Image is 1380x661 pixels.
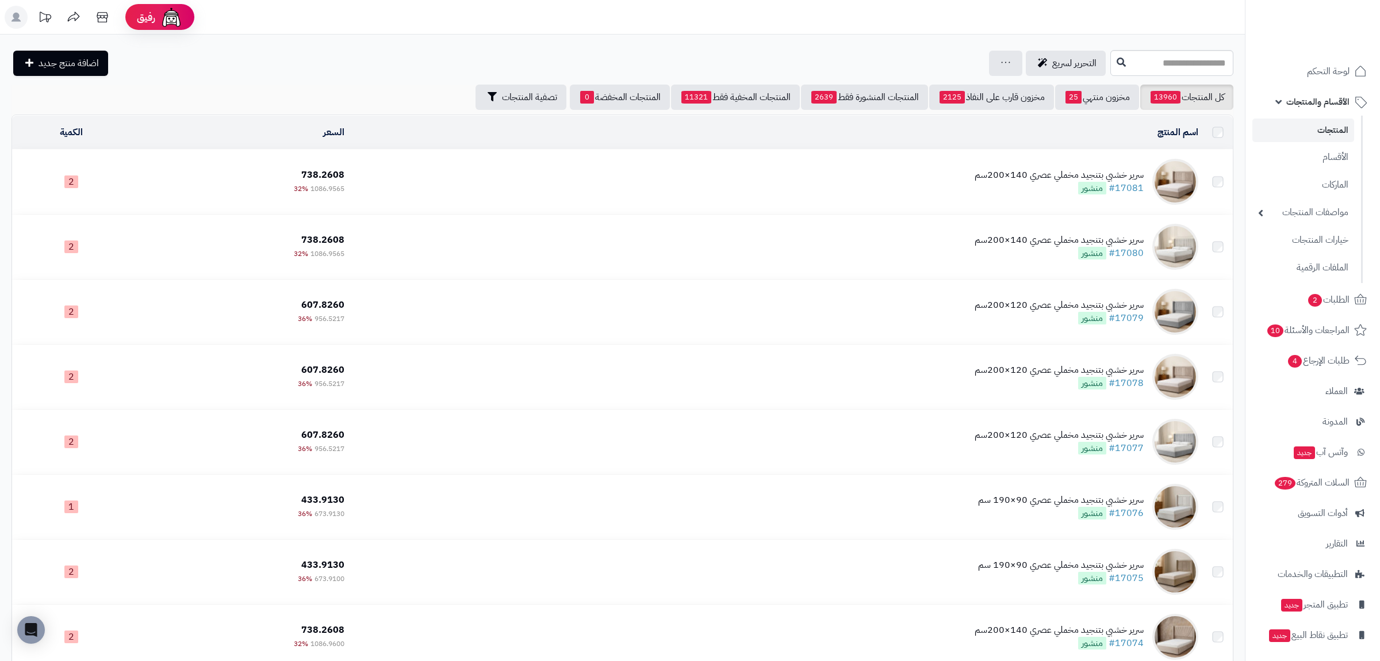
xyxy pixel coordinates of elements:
a: تطبيق نقاط البيعجديد [1252,621,1373,649]
span: 2 [64,631,78,643]
span: 607.8260 [301,428,344,442]
span: 673.9130 [315,509,344,519]
a: الماركات [1252,173,1354,197]
span: 10 [1267,324,1283,337]
div: سرير خشبي بتنجيد مخملي عصري 120×200سم [975,364,1144,377]
span: تطبيق المتجر [1280,597,1348,613]
button: تصفية المنتجات [476,85,566,110]
a: مواصفات المنتجات [1252,200,1354,225]
span: 32% [294,249,308,259]
span: 738.2608 [301,623,344,637]
a: #17081 [1109,181,1144,195]
a: الطلبات2 [1252,286,1373,314]
a: المنتجات المخفضة0 [570,85,670,110]
span: لوحة التحكم [1307,63,1350,79]
a: أدوات التسويق [1252,499,1373,527]
span: وآتس آب [1293,444,1348,460]
span: 11321 [681,91,711,104]
span: أدوات التسويق [1298,505,1348,521]
a: لوحة التحكم [1252,58,1373,85]
img: سرير خشبي بتنجيد مخملي عصري 120×200سم [1152,419,1198,465]
div: سرير خشبي بتنجيد مخملي عصري 140×200سم [975,624,1144,637]
span: 36% [298,509,312,519]
span: 2125 [940,91,965,104]
span: 956.5217 [315,379,344,389]
span: منشور [1078,442,1106,454]
a: التقارير [1252,530,1373,557]
span: 2 [64,240,78,253]
span: السلات المتروكة [1274,475,1350,491]
img: سرير خشبي بتنجيد مخملي عصري 90×190 سم [1152,484,1198,530]
span: 1086.9600 [310,639,344,649]
a: تطبيق المتجرجديد [1252,591,1373,618]
span: 25 [1065,91,1082,104]
a: #17079 [1109,311,1144,325]
span: منشور [1078,182,1106,194]
a: اضافة منتج جديد [13,51,108,76]
span: 32% [294,184,308,194]
span: 433.9130 [301,493,344,507]
span: 36% [298,314,312,324]
span: 32% [294,639,308,649]
div: سرير خشبي بتنجيد مخملي عصري 140×200سم [975,169,1144,182]
span: 2639 [811,91,837,104]
span: 1086.9565 [310,249,344,259]
a: المنتجات [1252,119,1354,142]
span: 13960 [1151,91,1180,104]
span: 279 [1275,477,1295,490]
span: التقارير [1326,536,1348,552]
span: 36% [298,444,312,454]
span: 1 [64,500,78,513]
a: مخزون منتهي25 [1055,85,1139,110]
img: logo-2.png [1302,31,1369,55]
div: سرير خشبي بتنجيد مخملي عصري 90×190 سم [978,559,1144,572]
a: مخزون قارب على النفاذ2125 [929,85,1054,110]
img: سرير خشبي بتنجيد مخملي عصري 90×190 سم [1152,549,1198,595]
span: 607.8260 [301,298,344,312]
span: المدونة [1322,414,1348,430]
a: المنتجات المخفية فقط11321 [671,85,800,110]
span: الطلبات [1307,292,1350,308]
span: 2 [64,175,78,188]
a: طلبات الإرجاع4 [1252,347,1373,375]
span: المراجعات والأسئلة [1266,322,1350,338]
span: 1086.9565 [310,184,344,194]
a: الكمية [60,125,83,139]
span: منشور [1078,637,1106,649]
span: 956.5217 [315,444,344,454]
span: 673.9100 [315,574,344,584]
span: 2 [1308,294,1322,307]
span: طلبات الإرجاع [1287,353,1350,369]
span: منشور [1078,312,1106,324]
span: تصفية المنتجات [502,90,557,104]
span: 956.5217 [315,314,344,324]
span: التطبيقات والخدمات [1278,566,1348,582]
span: 2 [64,435,78,448]
img: سرير خشبي بتنجيد مخملي عصري 120×200سم [1152,354,1198,400]
div: Open Intercom Messenger [17,616,45,644]
img: ai-face.png [160,6,183,29]
img: سرير خشبي بتنجيد مخملي عصري 140×200سم [1152,614,1198,660]
a: التحرير لسريع [1026,51,1106,76]
span: جديد [1281,599,1302,612]
a: تحديثات المنصة [30,6,59,32]
a: العملاء [1252,377,1373,405]
div: سرير خشبي بتنجيد مخملي عصري 120×200سم [975,429,1144,442]
span: منشور [1078,507,1106,519]
a: #17078 [1109,376,1144,390]
a: #17075 [1109,571,1144,585]
a: #17076 [1109,506,1144,520]
span: جديد [1269,629,1290,642]
span: 607.8260 [301,363,344,377]
div: سرير خشبي بتنجيد مخملي عصري 120×200سم [975,299,1144,312]
a: المراجعات والأسئلة10 [1252,316,1373,344]
span: جديد [1294,446,1315,459]
img: سرير خشبي بتنجيد مخملي عصري 140×200سم [1152,224,1198,270]
a: وآتس آبجديد [1252,438,1373,466]
span: 4 [1288,355,1302,368]
a: خيارات المنتجات [1252,228,1354,253]
a: التطبيقات والخدمات [1252,560,1373,588]
span: 36% [298,574,312,584]
span: منشور [1078,572,1106,584]
a: الأقسام [1252,145,1354,170]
